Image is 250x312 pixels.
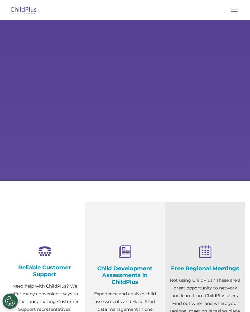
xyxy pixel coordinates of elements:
[2,293,18,309] button: Cookies Settings
[170,265,241,272] h4: Free Regional Meetings
[9,264,80,278] h4: Reliable Customer Support
[9,3,38,17] img: ChildPlus by Procare Solutions
[90,265,160,285] h4: Child Development Assessments in ChildPlus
